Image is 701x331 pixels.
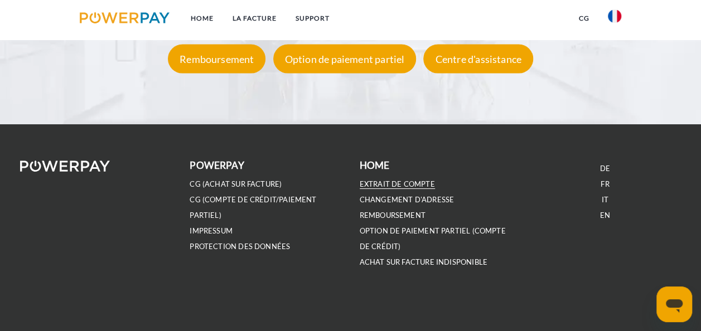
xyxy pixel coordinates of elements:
[569,8,598,28] a: CG
[270,53,419,65] a: Option de paiement partiel
[601,179,609,189] a: FR
[190,195,316,220] a: CG (Compte de crédit/paiement partiel)
[608,9,621,23] img: fr
[600,211,610,220] a: EN
[360,159,390,171] b: Home
[165,53,268,65] a: Remboursement
[273,45,417,74] div: Option de paiement partiel
[80,12,170,23] img: logo-powerpay.svg
[600,164,610,173] a: DE
[20,160,110,172] img: logo-powerpay-white.svg
[190,179,282,189] a: CG (achat sur facture)
[360,226,506,251] a: OPTION DE PAIEMENT PARTIEL (Compte de crédit)
[223,8,286,28] a: LA FACTURE
[360,179,435,189] a: EXTRAIT DE COMPTE
[602,195,608,205] a: IT
[423,45,533,74] div: Centre d'assistance
[360,257,487,267] a: ACHAT SUR FACTURE INDISPONIBLE
[190,242,290,251] a: PROTECTION DES DONNÉES
[420,53,535,65] a: Centre d'assistance
[286,8,339,28] a: Support
[190,226,233,236] a: IMPRESSUM
[360,211,426,220] a: REMBOURSEMENT
[181,8,223,28] a: Home
[168,45,265,74] div: Remboursement
[360,195,455,205] a: Changement d'adresse
[190,159,244,171] b: POWERPAY
[656,286,692,322] iframe: Bouton de lancement de la fenêtre de messagerie, conversation en cours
